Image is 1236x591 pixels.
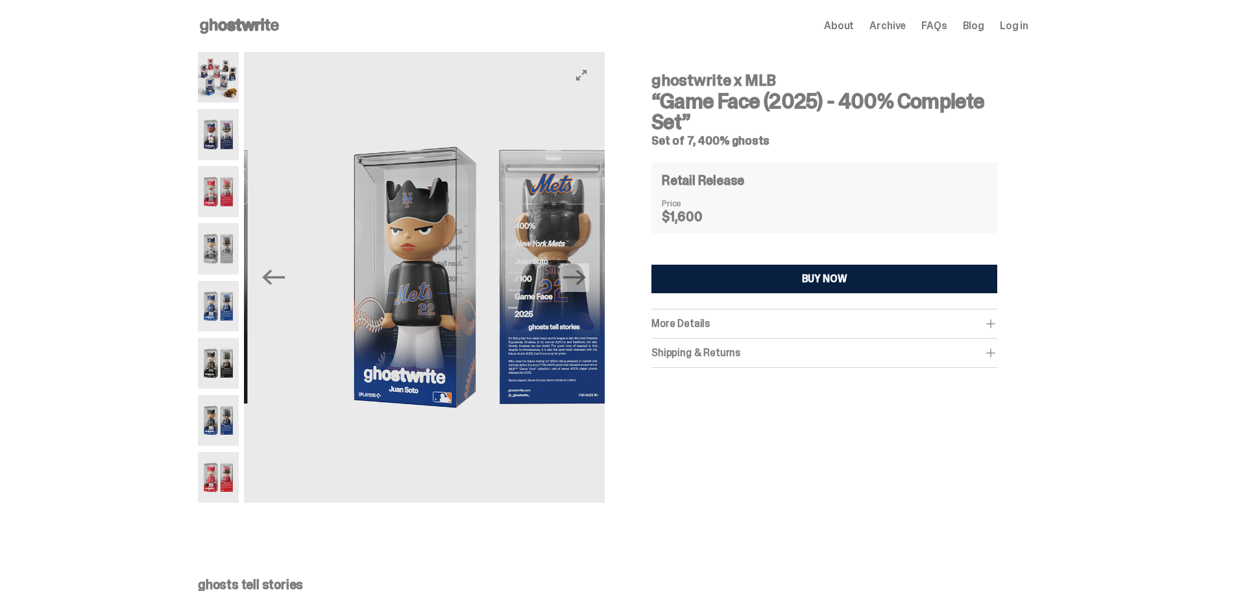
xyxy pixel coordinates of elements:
span: More Details [651,317,710,330]
a: About [824,21,854,31]
div: Shipping & Returns [651,346,997,359]
button: Next [561,263,589,292]
div: BUY NOW [802,274,847,284]
a: Archive [869,21,906,31]
p: ghosts tell stories [198,578,1028,591]
img: 01-ghostwrite-mlb-game-face-complete-set.png [198,52,239,103]
button: View full-screen [574,67,589,83]
dd: $1,600 [662,210,727,223]
img: 03-ghostwrite-mlb-game-face-complete-set-bryce-harper.png [198,166,239,217]
dt: Price [662,199,727,208]
img: 08-ghostwrite-mlb-game-face-complete-set-mike-trout.png [198,452,239,503]
img: 05-ghostwrite-mlb-game-face-complete-set-shohei-ohtani.png [198,281,239,332]
img: 07-ghostwrite-mlb-game-face-complete-set-juan-soto.png [198,395,239,446]
img: 07-ghostwrite-mlb-game-face-complete-set-juan-soto.png [300,52,660,503]
h3: “Game Face (2025) - 400% Complete Set” [651,91,997,132]
h4: ghostwrite x MLB [651,73,997,88]
button: BUY NOW [651,265,997,293]
h5: Set of 7, 400% ghosts [651,135,997,147]
img: 06-ghostwrite-mlb-game-face-complete-set-paul-skenes.png [198,338,239,389]
a: FAQs [921,21,947,31]
img: 02-ghostwrite-mlb-game-face-complete-set-ronald-acuna-jr.png [198,109,239,160]
img: 04-ghostwrite-mlb-game-face-complete-set-aaron-judge.png [198,223,239,274]
a: Blog [963,21,984,31]
button: Previous [260,263,288,292]
a: Log in [1000,21,1028,31]
h4: Retail Release [662,174,744,187]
